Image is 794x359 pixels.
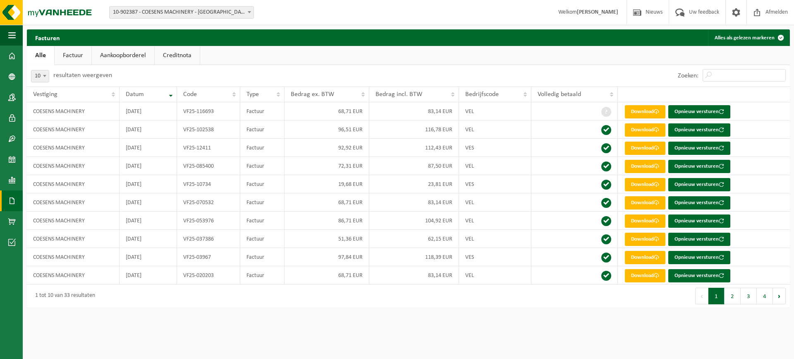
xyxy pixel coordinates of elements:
td: Factuur [240,230,284,248]
a: Alle [27,46,54,65]
span: Vestiging [33,91,57,98]
button: 4 [757,288,773,304]
span: Bedrijfscode [465,91,499,98]
td: Factuur [240,266,284,284]
span: 10 [31,70,49,82]
td: 96,51 EUR [285,120,369,139]
td: VF25-102538 [177,120,240,139]
td: VEL [459,266,531,284]
h2: Facturen [27,29,68,46]
td: VF25-10734 [177,175,240,193]
button: 1 [708,288,725,304]
td: [DATE] [120,120,177,139]
td: Factuur [240,248,284,266]
td: 86,71 EUR [285,212,369,230]
button: 3 [741,288,757,304]
td: 51,36 EUR [285,230,369,248]
button: Opnieuw versturen [668,196,730,210]
a: Download [625,269,665,282]
td: Factuur [240,139,284,157]
td: Factuur [240,102,284,120]
td: 97,84 EUR [285,248,369,266]
td: 72,31 EUR [285,157,369,175]
span: Volledig betaald [538,91,581,98]
td: 68,71 EUR [285,266,369,284]
span: Bedrag incl. BTW [375,91,422,98]
td: VEL [459,102,531,120]
button: Previous [695,288,708,304]
td: VEL [459,120,531,139]
td: [DATE] [120,193,177,212]
button: Opnieuw versturen [668,178,730,191]
td: 118,39 EUR [369,248,459,266]
button: Opnieuw versturen [668,251,730,264]
td: Factuur [240,157,284,175]
span: Bedrag ex. BTW [291,91,334,98]
td: VES [459,248,531,266]
a: Factuur [55,46,91,65]
td: 83,14 EUR [369,266,459,284]
td: 19,68 EUR [285,175,369,193]
td: Factuur [240,212,284,230]
a: Download [625,123,665,137]
td: VF25-070532 [177,193,240,212]
td: VF25-12411 [177,139,240,157]
button: 2 [725,288,741,304]
td: COESENS MACHINERY [27,248,120,266]
a: Download [625,178,665,191]
span: 10-902387 - COESENS MACHINERY - GERAARDSBERGEN [110,7,254,18]
td: COESENS MACHINERY [27,157,120,175]
td: Factuur [240,120,284,139]
td: Factuur [240,175,284,193]
a: Download [625,160,665,173]
td: 23,81 EUR [369,175,459,193]
a: Download [625,251,665,264]
td: Factuur [240,193,284,212]
td: VEL [459,157,531,175]
a: Download [625,214,665,228]
span: Datum [126,91,144,98]
td: VES [459,175,531,193]
td: VF25-037386 [177,230,240,248]
td: COESENS MACHINERY [27,230,120,248]
td: [DATE] [120,212,177,230]
td: VF25-020203 [177,266,240,284]
td: 104,92 EUR [369,212,459,230]
td: VEL [459,230,531,248]
button: Opnieuw versturen [668,160,730,173]
a: Aankoopborderel [92,46,154,65]
td: 83,14 EUR [369,193,459,212]
button: Opnieuw versturen [668,105,730,118]
a: Download [625,142,665,155]
td: 87,50 EUR [369,157,459,175]
span: Type [246,91,259,98]
button: Alles als gelezen markeren [708,29,789,46]
td: [DATE] [120,157,177,175]
td: [DATE] [120,248,177,266]
td: 68,71 EUR [285,193,369,212]
td: COESENS MACHINERY [27,212,120,230]
td: 92,92 EUR [285,139,369,157]
td: VF25-116693 [177,102,240,120]
a: Creditnota [155,46,200,65]
td: COESENS MACHINERY [27,102,120,120]
span: 10-902387 - COESENS MACHINERY - GERAARDSBERGEN [109,6,254,19]
td: 68,71 EUR [285,102,369,120]
div: 1 tot 10 van 33 resultaten [31,289,95,304]
td: VF25-03967 [177,248,240,266]
button: Opnieuw versturen [668,123,730,137]
label: Zoeken: [678,72,698,79]
td: VF25-053976 [177,212,240,230]
td: COESENS MACHINERY [27,120,120,139]
td: VES [459,139,531,157]
label: resultaten weergeven [53,72,112,79]
a: Download [625,105,665,118]
td: 116,78 EUR [369,120,459,139]
span: Code [183,91,197,98]
td: VEL [459,193,531,212]
a: Download [625,233,665,246]
td: 62,15 EUR [369,230,459,248]
td: COESENS MACHINERY [27,193,120,212]
button: Opnieuw versturen [668,233,730,246]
